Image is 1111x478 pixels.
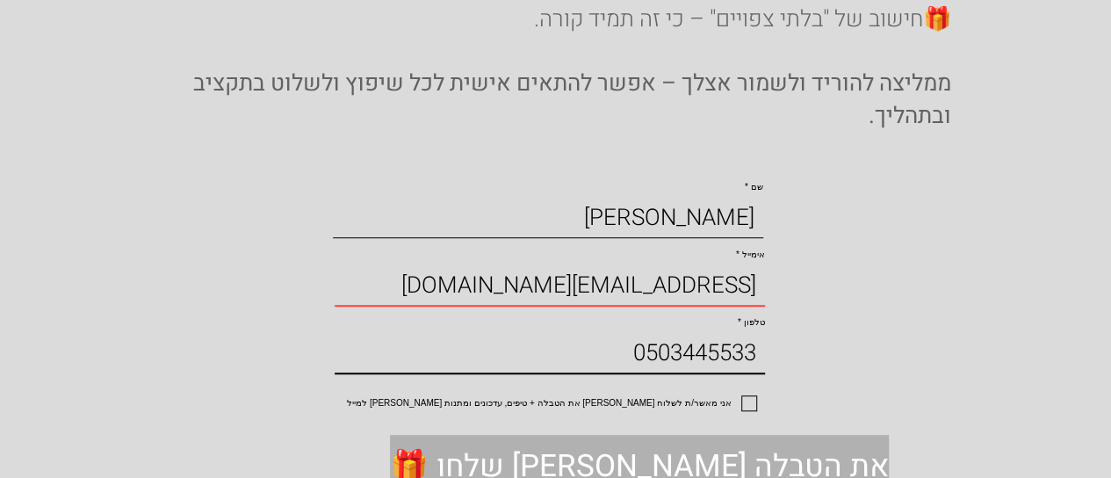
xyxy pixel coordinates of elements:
[333,183,763,192] label: שם
[335,250,765,259] label: אימייל
[193,67,951,132] span: ממליצה להוריד ולשמור אצלך – אפשר להתאים אישית לכל שיפוץ ולשלוט בתקציב ובתהליך.​
[347,398,731,408] span: אני מאשר/ת לשלוח [PERSON_NAME] את הטבלה + טיפים, עדכונים ומתנות [PERSON_NAME] למייל
[335,318,765,327] label: טלפון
